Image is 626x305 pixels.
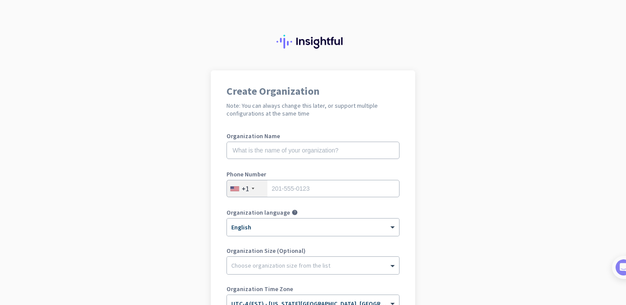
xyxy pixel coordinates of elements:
input: What is the name of your organization? [226,142,400,159]
label: Organization Name [226,133,400,139]
label: Phone Number [226,171,400,177]
label: Organization language [226,209,290,215]
input: 201-555-0123 [226,180,400,197]
div: +1 [242,184,249,193]
h1: Create Organization [226,86,400,96]
img: Insightful [276,35,350,49]
label: Organization Size (Optional) [226,248,400,254]
i: help [292,209,298,215]
label: Organization Time Zone [226,286,400,292]
h2: Note: You can always change this later, or support multiple configurations at the same time [226,102,400,117]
